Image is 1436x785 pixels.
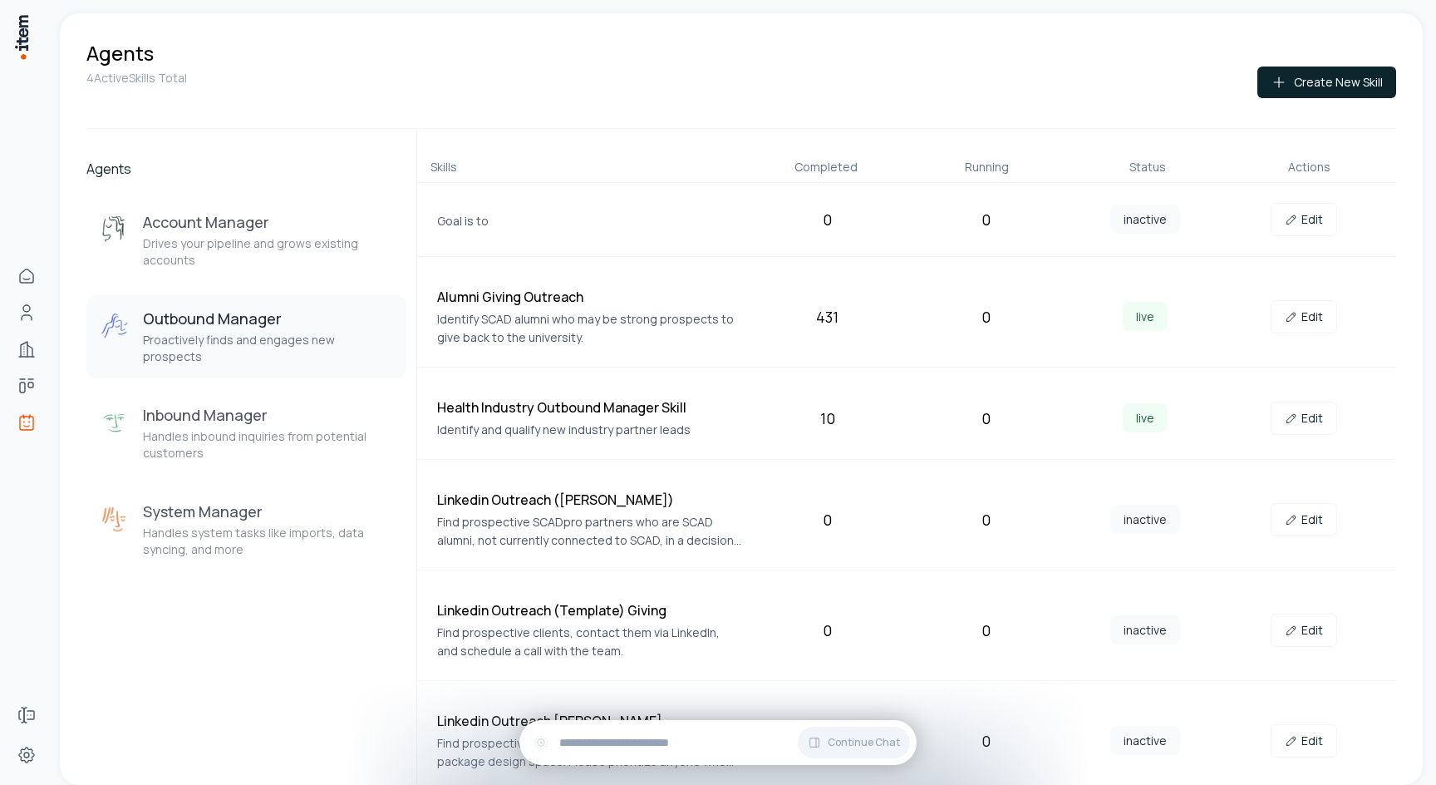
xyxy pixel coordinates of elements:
[86,40,154,67] h1: Agents
[913,508,1059,531] div: 0
[86,392,406,475] button: Inbound ManagerInbound ManagerHandles inbound inquiries from potential customers
[86,159,406,179] h2: Agents
[143,309,393,328] h3: Outbound Manager
[10,369,43,402] a: deals
[755,619,900,642] div: 0
[1271,402,1337,435] a: Edit
[437,212,741,230] p: Goal is to
[437,624,741,660] p: Find prospective clients, contact them via LinkedIn, and schedule a call with the team.
[1110,726,1180,755] span: inactive
[100,408,130,438] img: Inbound Manager
[13,13,30,61] img: Item Brain Logo
[755,208,900,231] div: 0
[755,305,900,328] div: 431
[10,259,43,293] a: Home
[10,699,43,732] a: Forms
[86,488,406,571] button: System ManagerSystem ManagerHandles system tasks like imports, data syncing, and more
[1271,203,1337,236] a: Edit
[100,505,130,535] img: System Manager
[430,159,739,175] div: Skills
[913,729,1059,753] div: 0
[1075,159,1222,175] div: Status
[913,208,1059,231] div: 0
[437,310,741,347] p: Identify SCAD alumni who may be strong prospects to give back to the university.
[86,199,406,282] button: Account ManagerAccount ManagerDrives your pipeline and grows existing accounts
[1271,724,1337,758] a: Edit
[1110,205,1180,234] span: inactive
[1271,300,1337,333] a: Edit
[10,296,43,329] a: Contacts
[143,212,393,232] h3: Account Manager
[437,287,741,307] h4: Alumni Giving Outreach
[437,711,741,731] h4: Linkedin Outreach [PERSON_NAME]
[1271,503,1337,536] a: Edit
[1123,302,1168,331] span: live
[755,508,900,531] div: 0
[143,235,393,269] p: Drives your pipeline and grows existing accounts
[437,600,741,620] h4: Linkedin Outreach (Template) Giving
[752,159,900,175] div: Completed
[913,619,1059,642] div: 0
[519,720,917,765] div: Continue Chat
[437,513,741,550] p: Find prospective SCADpro partners who are SCAD alumni, not currently connected to SCAD, in a deci...
[437,421,741,439] p: Identify and qualify new industry partner leads
[913,159,1061,175] div: Running
[798,727,910,758] button: Continue Chat
[100,215,130,245] img: Account Manager
[1271,614,1337,647] a: Edit
[10,738,43,772] a: Settings
[913,305,1059,328] div: 0
[143,501,393,521] h3: System Manager
[86,295,406,378] button: Outbound ManagerOutbound ManagerProactively finds and engages new prospects
[1110,615,1180,644] span: inactive
[1110,505,1180,534] span: inactive
[86,70,187,86] p: 4 Active Skills Total
[1123,403,1168,432] span: live
[10,406,43,439] a: Agents
[437,734,741,771] p: Find prospective SCADpro brand partners in the package design space. Please prioritize anyone who...
[143,332,393,365] p: Proactively finds and engages new prospects
[143,428,393,462] p: Handles inbound inquiries from potential customers
[913,407,1059,430] div: 0
[143,525,393,558] p: Handles system tasks like imports, data syncing, and more
[1235,159,1383,175] div: Actions
[100,312,130,342] img: Outbound Manager
[755,407,900,430] div: 10
[437,490,741,510] h4: Linkedin Outreach ([PERSON_NAME])
[437,397,741,417] h4: Health Industry Outbound Manager Skill
[143,405,393,425] h3: Inbound Manager
[1257,67,1396,98] button: Create New Skill
[828,736,900,749] span: Continue Chat
[10,333,43,366] a: Companies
